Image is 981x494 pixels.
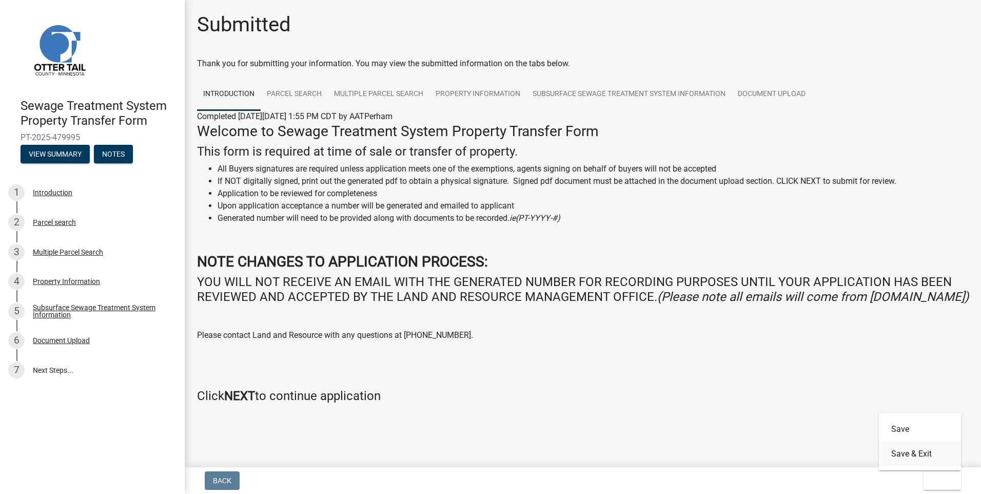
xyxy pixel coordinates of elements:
[509,213,560,223] i: ie(PT-YYYY-#)
[218,163,969,175] li: All Buyers signatures are required unless application meets one of the exemptions, agents signing...
[21,150,90,159] wm-modal-confirm: Summary
[33,249,103,256] div: Multiple Parcel Search
[328,78,429,111] a: Multiple Parcel Search
[33,304,168,318] div: Subsurface Sewage Treatment System Information
[197,389,969,404] h4: Click to continue application
[879,442,961,466] button: Save & Exit
[94,150,133,159] wm-modal-confirm: Notes
[218,212,969,224] li: Generated number will need to be provided along with documents to be recorded.
[924,471,961,490] button: Exit
[197,78,261,111] a: Introduction
[21,132,164,142] span: PT-2025-479995
[33,189,72,196] div: Introduction
[8,362,25,378] div: 7
[33,337,90,344] div: Document Upload
[197,275,969,305] h4: YOU WILL NOT RECEIVE AN EMAIL WITH THE GENERATED NUMBER FOR RECORDING PURPOSES UNTIL YOUR APPLICA...
[197,111,393,121] span: Completed [DATE][DATE] 1:55 PM CDT by AATPerham
[429,78,526,111] a: Property Information
[8,332,25,349] div: 6
[21,145,90,163] button: View Summary
[932,477,947,485] span: Exit
[879,413,961,470] div: Exit
[261,78,328,111] a: Parcel search
[732,78,812,111] a: Document Upload
[197,58,969,70] div: Thank you for submitting your information. You may view the submitted information on the tabs below.
[218,175,969,187] li: If NOT digitally signed, print out the generated pdf to obtain a physical signature. Signed pdf d...
[197,123,969,140] h3: Welcome to Sewage Treatment System Property Transfer Form
[8,273,25,290] div: 4
[8,244,25,260] div: 3
[526,78,732,111] a: Subsurface Sewage Treatment System Information
[21,11,97,88] img: Otter Tail County, Minnesota
[21,99,176,128] h4: Sewage Treatment System Property Transfer Form
[218,200,969,212] li: Upon application acceptance a number will be generated and emailed to applicant
[33,278,100,285] div: Property Information
[197,329,969,341] p: Please contact Land and Resource with any questions at [PHONE_NUMBER].
[8,214,25,231] div: 2
[879,417,961,442] button: Save
[197,12,291,37] h1: Submitted
[94,145,133,163] button: Notes
[218,187,969,200] li: Application to be reviewed for completeness
[224,389,255,403] strong: NEXT
[197,253,488,270] strong: NOTE CHANGES TO APPLICATION PROCESS:
[657,290,969,304] i: (Please note all emails will come from [DOMAIN_NAME])
[33,219,76,226] div: Parcel search
[8,184,25,201] div: 1
[8,303,25,319] div: 5
[197,144,969,159] h4: This form is required at time of sale or transfer of property.
[205,471,240,490] button: Back
[213,477,231,485] span: Back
